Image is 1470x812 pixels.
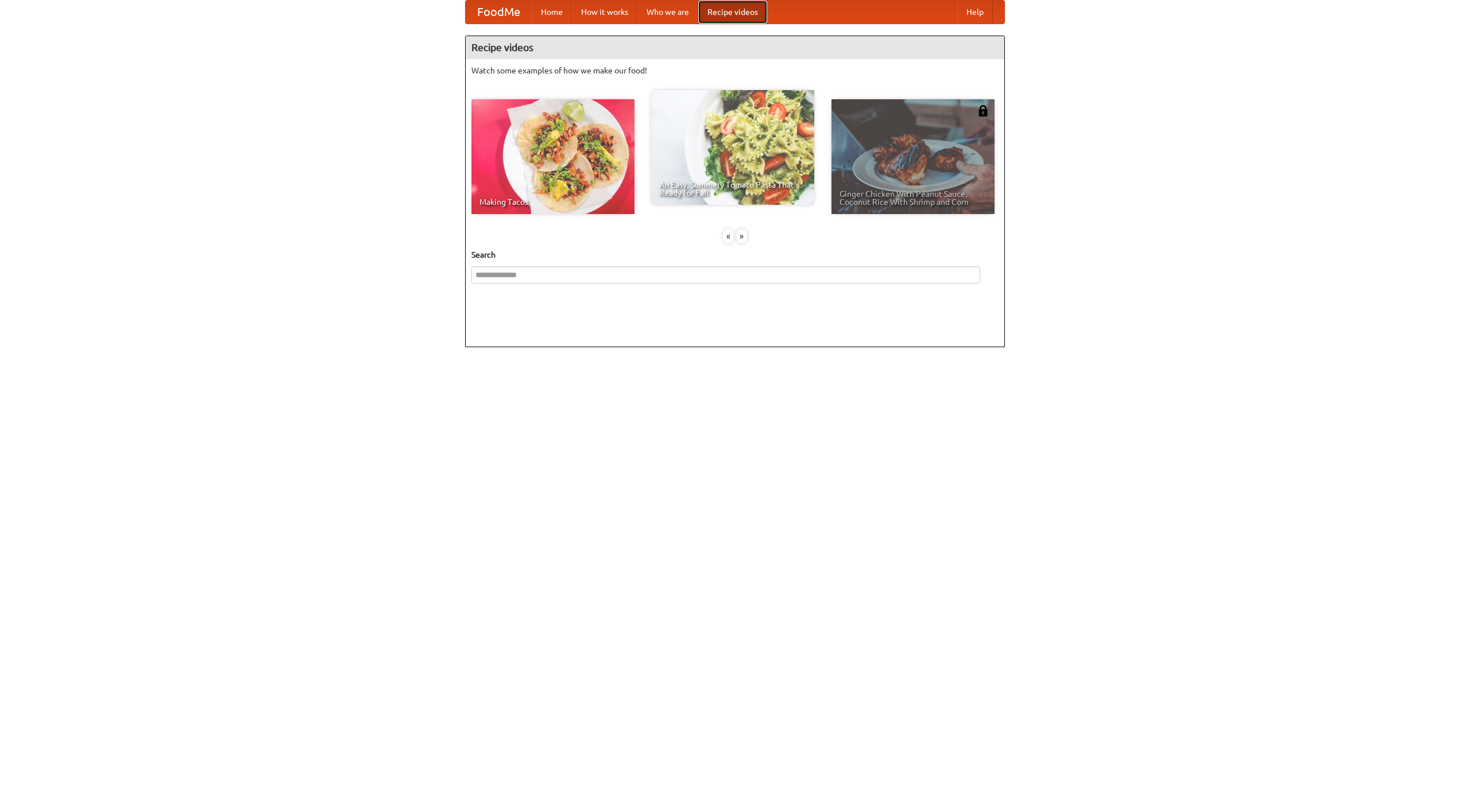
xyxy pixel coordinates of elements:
span: Making Tacos [479,198,626,206]
h4: Recipe videos [466,36,1004,59]
div: » [737,229,747,243]
a: Help [957,1,993,24]
a: FoodMe [466,1,532,24]
span: An Easy, Summery Tomato Pasta That's Ready for Fall [659,181,806,197]
img: 483408.png [977,105,989,116]
p: Watch some examples of how we make our food! [471,65,999,76]
a: How it works [572,1,637,24]
a: Making Tacos [471,99,635,214]
a: Who we are [637,1,698,24]
div: « [723,229,733,243]
a: Home [532,1,572,24]
h5: Search [471,249,999,261]
a: An Easy, Summery Tomato Pasta That's Ready for Fall [651,90,814,205]
a: Recipe videos [698,1,767,24]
